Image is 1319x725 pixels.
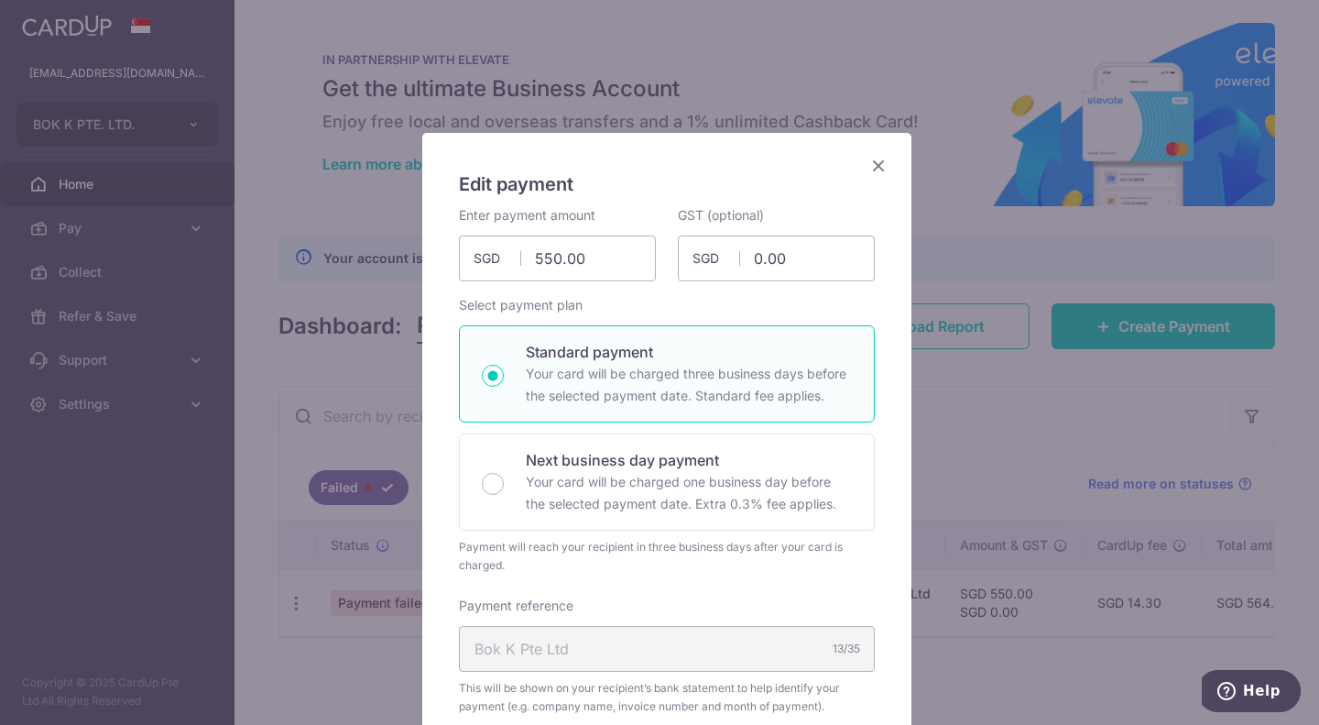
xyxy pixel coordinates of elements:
[526,363,852,407] p: Your card will be charged three business days before the selected payment date. Standard fee appl...
[459,597,573,615] label: Payment reference
[692,249,740,268] span: SGD
[526,341,852,363] p: Standard payment
[1202,670,1301,716] iframe: Opens a widget where you can find more information
[459,170,875,199] h5: Edit payment
[526,449,852,471] p: Next business day payment
[459,538,875,575] div: Payment will reach your recipient in three business days after your card is charged.
[678,236,875,281] input: 0.00
[459,679,875,716] span: This will be shown on your recipient’s bank statement to help identify your payment (e.g. company...
[678,206,764,225] label: GST (optional)
[459,236,656,281] input: 0.00
[41,13,79,29] span: Help
[867,155,889,177] button: Close
[459,296,583,314] label: Select payment plan
[459,206,595,225] label: Enter payment amount
[526,471,852,515] p: Your card will be charged one business day before the selected payment date. Extra 0.3% fee applies.
[833,640,860,658] div: 13/35
[474,249,521,268] span: SGD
